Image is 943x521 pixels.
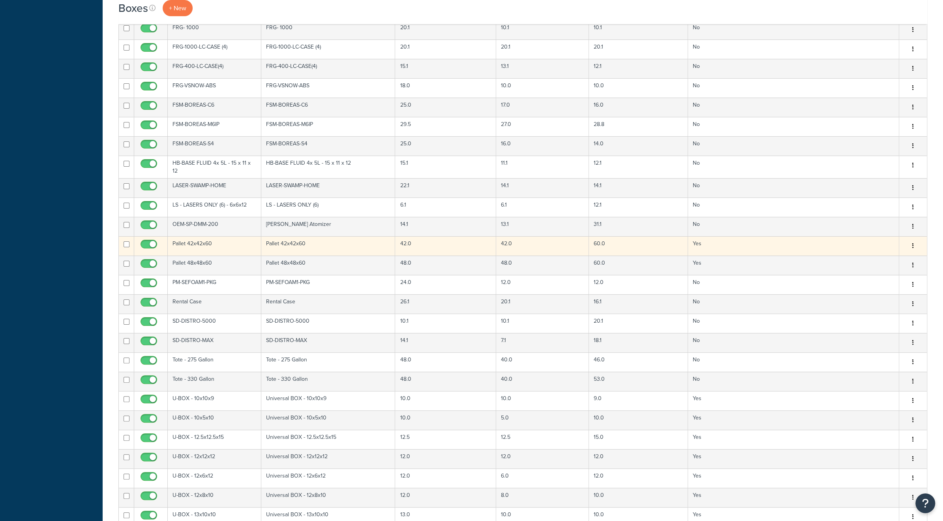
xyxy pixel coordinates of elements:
[168,78,261,98] td: FRG-VSNOW-ABS
[496,275,589,294] td: 12.0
[395,59,496,78] td: 15.1
[395,449,496,468] td: 12.0
[261,78,395,98] td: FRG-VSNOW-ABS
[168,333,261,352] td: SD-DISTRO-MAX
[261,372,395,391] td: Tote - 330 Gallon
[496,117,589,136] td: 27.0
[589,352,688,372] td: 46.0
[589,98,688,117] td: 16.0
[688,488,899,507] td: Yes
[395,430,496,449] td: 12.5
[688,449,899,468] td: Yes
[168,468,261,488] td: U-BOX - 12x6x12
[261,275,395,294] td: PM-SEFOAM1-PKG
[589,156,688,178] td: 12.1
[395,98,496,117] td: 25.0
[688,333,899,352] td: No
[589,39,688,59] td: 20.1
[688,197,899,217] td: No
[496,391,589,410] td: 10.0
[395,372,496,391] td: 48.0
[168,20,261,39] td: FRG- 1000
[261,391,395,410] td: Universal BOX - 10x10x9
[688,178,899,197] td: No
[168,372,261,391] td: Tote - 330 Gallon
[261,333,395,352] td: SD-DISTRO-MAX
[168,449,261,468] td: U-BOX - 12x12x12
[395,391,496,410] td: 10.0
[168,275,261,294] td: PM-SEFOAM1-PKG
[688,294,899,314] td: No
[261,352,395,372] td: Tote - 275 Gallon
[915,493,935,513] button: Open Resource Center
[168,98,261,117] td: FSM-BOREAS-C6
[168,314,261,333] td: SD-DISTRO-5000
[589,333,688,352] td: 18.1
[589,136,688,156] td: 14.0
[395,410,496,430] td: 10.0
[395,333,496,352] td: 14.1
[496,410,589,430] td: 5.0
[395,314,496,333] td: 10.1
[261,314,395,333] td: SD-DISTRO-5000
[589,59,688,78] td: 12.1
[688,410,899,430] td: Yes
[395,275,496,294] td: 24.0
[589,488,688,507] td: 10.0
[395,197,496,217] td: 6.1
[168,217,261,236] td: OEM-SP-DMM-200
[261,59,395,78] td: FRG-400-LC-CASE(4)
[261,117,395,136] td: FSM-BOREAS-M6IP
[496,20,589,39] td: 10.1
[496,430,589,449] td: 12.5
[168,410,261,430] td: U-BOX - 10x5x10
[496,256,589,275] td: 48.0
[496,236,589,256] td: 42.0
[168,294,261,314] td: Rental Case
[589,372,688,391] td: 53.0
[261,449,395,468] td: Universal BOX - 12x12x12
[688,275,899,294] td: No
[496,333,589,352] td: 7.1
[261,410,395,430] td: Universal BOX - 10x5x10
[261,178,395,197] td: LASER-SWAMP-HOME
[589,430,688,449] td: 15.0
[261,217,395,236] td: [PERSON_NAME] Atomizer
[395,236,496,256] td: 42.0
[688,430,899,449] td: Yes
[688,256,899,275] td: Yes
[168,430,261,449] td: U-BOX - 12.5x12.5x15
[688,136,899,156] td: No
[688,20,899,39] td: No
[261,197,395,217] td: LS - LASERS ONLY (6)
[395,78,496,98] td: 18.0
[395,468,496,488] td: 12.0
[168,197,261,217] td: LS - LASERS ONLY (6) - 6x6x12
[395,136,496,156] td: 25.0
[496,294,589,314] td: 20.1
[395,178,496,197] td: 22.1
[168,256,261,275] td: Pallet 48x48x60
[688,372,899,391] td: No
[261,20,395,39] td: FRG- 1000
[168,136,261,156] td: FSM-BOREAS-S4
[261,156,395,178] td: HB-BASE FLUID 4x 5L - 15 x 11 x 12
[589,117,688,136] td: 28.8
[688,156,899,178] td: No
[688,236,899,256] td: Yes
[589,391,688,410] td: 9.0
[496,217,589,236] td: 13.1
[589,197,688,217] td: 12.1
[688,314,899,333] td: No
[589,20,688,39] td: 10.1
[496,178,589,197] td: 14.1
[688,468,899,488] td: Yes
[261,468,395,488] td: Universal BOX - 12x6x12
[168,59,261,78] td: FRG-400-LC-CASE(4)
[261,136,395,156] td: FSM-BOREAS-S4
[688,98,899,117] td: No
[589,275,688,294] td: 12.0
[395,256,496,275] td: 48.0
[168,488,261,507] td: U-BOX - 12x8x10
[395,488,496,507] td: 12.0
